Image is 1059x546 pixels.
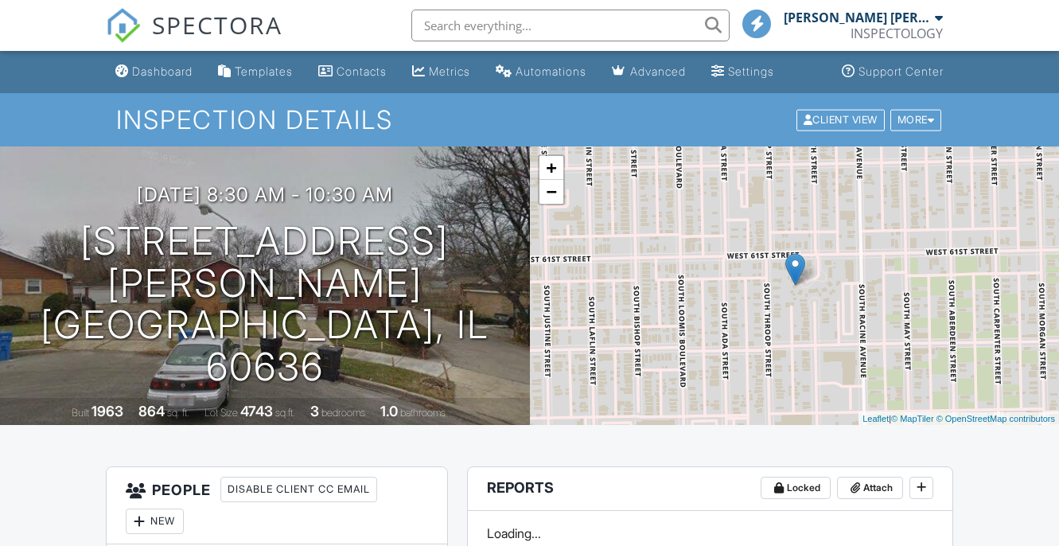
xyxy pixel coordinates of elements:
[91,403,123,419] div: 1963
[406,57,477,87] a: Metrics
[858,64,944,78] div: Support Center
[167,407,189,419] span: sq. ft.
[275,407,295,419] span: sq.ft.
[705,57,781,87] a: Settings
[138,403,165,419] div: 864
[539,156,563,180] a: Zoom in
[380,403,398,419] div: 1.0
[858,412,1059,426] div: |
[137,184,393,205] h3: [DATE] 8:30 am - 10:30 am
[489,57,593,87] a: Automations (Basic)
[132,64,193,78] div: Dashboard
[630,64,686,78] div: Advanced
[890,109,942,131] div: More
[862,414,889,423] a: Leaflet
[337,64,387,78] div: Contacts
[72,407,89,419] span: Built
[116,106,943,134] h1: Inspection Details
[25,220,504,388] h1: [STREET_ADDRESS][PERSON_NAME] [GEOGRAPHIC_DATA], IL 60636
[795,113,889,125] a: Client View
[516,64,586,78] div: Automations
[429,64,470,78] div: Metrics
[240,403,273,419] div: 4743
[126,509,184,534] div: New
[891,414,934,423] a: © MapTiler
[851,25,943,41] div: INSPECTOLOGY
[212,57,299,87] a: Templates
[152,8,282,41] span: SPECTORA
[312,57,393,87] a: Contacts
[220,477,377,502] div: Disable Client CC Email
[936,414,1055,423] a: © OpenStreetMap contributors
[107,467,447,544] h3: People
[204,407,238,419] span: Lot Size
[728,64,774,78] div: Settings
[106,21,282,55] a: SPECTORA
[835,57,950,87] a: Support Center
[321,407,365,419] span: bedrooms
[605,57,692,87] a: Advanced
[400,407,446,419] span: bathrooms
[796,109,885,131] div: Client View
[310,403,319,419] div: 3
[411,10,730,41] input: Search everything...
[784,10,931,25] div: [PERSON_NAME] [PERSON_NAME]
[539,180,563,204] a: Zoom out
[109,57,199,87] a: Dashboard
[106,8,141,43] img: The Best Home Inspection Software - Spectora
[235,64,293,78] div: Templates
